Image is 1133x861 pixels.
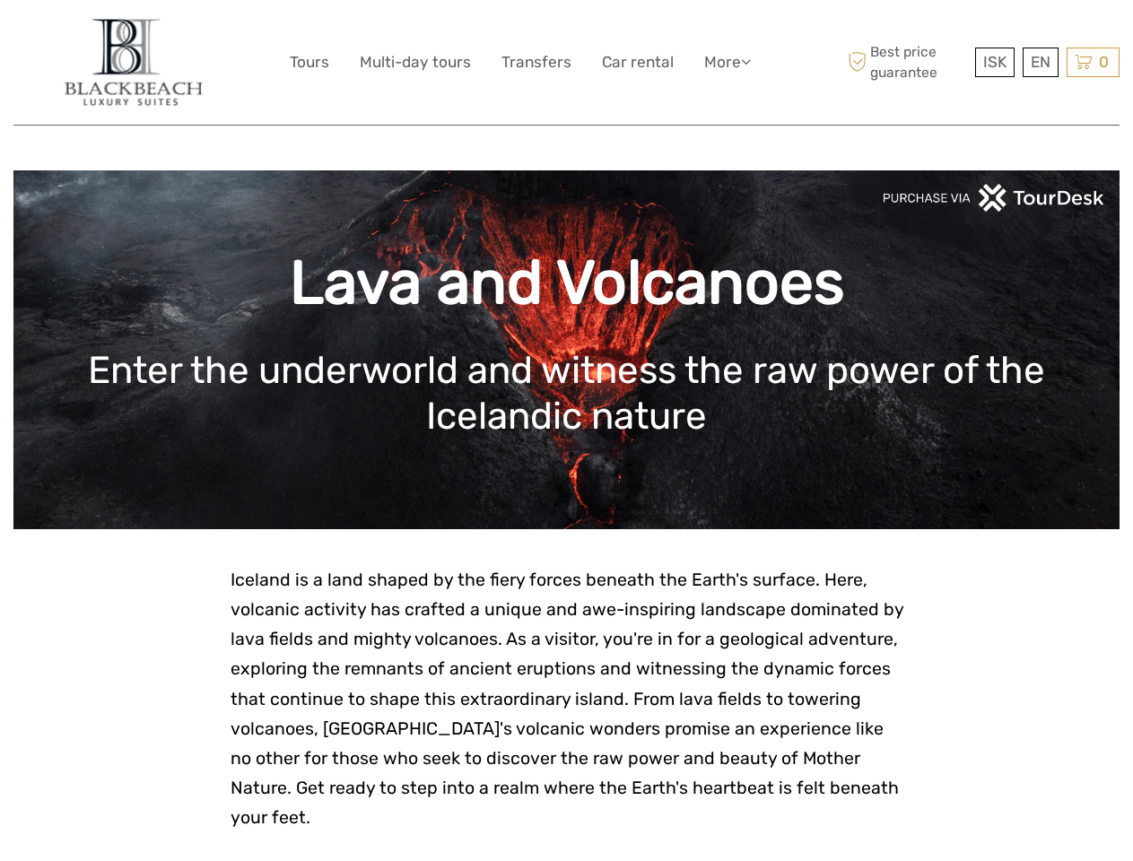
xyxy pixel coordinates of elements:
[983,53,1007,71] span: ISK
[704,49,751,75] a: More
[843,42,971,82] span: Best price guarantee
[1096,53,1111,71] span: 0
[602,49,674,75] a: Car rental
[40,247,1093,319] h1: Lava and Volcanoes
[1023,48,1059,77] div: EN
[231,570,903,828] span: Iceland is a land shaped by the fiery forces beneath the Earth's surface. Here, volcanic activity...
[290,49,329,75] a: Tours
[40,348,1093,439] h1: Enter the underworld and witness the raw power of the Icelandic nature
[55,13,210,111] img: 821-d0172702-669c-46bc-8e7c-1716aae4eeb1_logo_big.jpg
[360,49,471,75] a: Multi-day tours
[501,49,571,75] a: Transfers
[882,184,1106,212] img: PurchaseViaTourDeskwhite.png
